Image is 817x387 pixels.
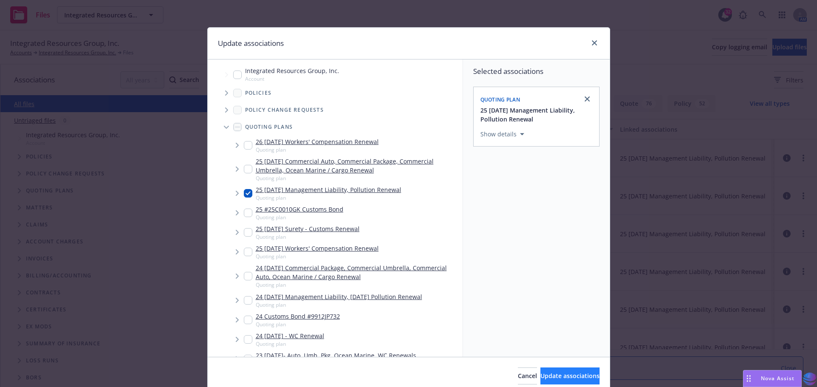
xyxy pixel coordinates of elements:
[480,106,594,124] button: 25 [DATE] Management Liability, Pollution Renewal
[582,94,592,104] a: close
[256,157,459,175] a: 25 [DATE] Commercial Auto, Commercial Package, Commercial Umbrella, Ocean Marine / Cargo Renewal
[518,367,537,384] button: Cancel
[256,233,360,240] span: Quoting plan
[256,185,401,194] a: 25 [DATE] Management Liability, Pollution Renewal
[256,137,379,146] a: 26 [DATE] Workers' Compensation Renewal
[245,90,272,96] span: Policies
[256,292,422,301] a: 24 [DATE] Management Liability, [DATE] Pollution Renewal
[518,372,537,380] span: Cancel
[256,312,340,321] a: 24 Customs Bond #9912JP732
[480,96,520,103] span: Quoting plan
[761,375,794,382] span: Nova Assist
[256,194,401,201] span: Quoting plan
[256,253,379,260] span: Quoting plan
[473,66,600,76] span: Selected associations
[256,175,459,182] span: Quoting plan
[256,331,324,340] a: 24 [DATE] - WC Renewal
[256,214,343,221] span: Quoting plan
[245,66,339,75] span: Integrated Resources Group, Inc.
[743,370,802,387] button: Nova Assist
[245,75,339,82] span: Account
[743,370,754,387] div: Drag to move
[256,224,360,233] a: 25 [DATE] Surety - Customs Renewal
[256,340,324,347] span: Quoting plan
[540,372,600,380] span: Update associations
[256,351,416,360] a: 23 [DATE]- Auto, Umb, Pkg, Ocean Marine, WC Renewals
[256,301,422,308] span: Quoting plan
[256,146,379,153] span: Quoting plan
[256,205,343,214] a: 25 #25C0010GK Customs Bond
[256,244,379,253] a: 25 [DATE] Workers' Compensation Renewal
[256,281,459,288] span: Quoting plan
[256,263,459,281] a: 24 [DATE] Commercial Package, Commercial Umbrella, Commercial Auto, Ocean Marine / Cargo Renewal
[245,107,324,113] span: Policy change requests
[589,38,600,48] a: close
[803,371,817,387] img: svg+xml;base64,PHN2ZyB3aWR0aD0iMzQiIGhlaWdodD0iMzQiIHZpZXdCb3g9IjAgMCAzNCAzNCIgZmlsbD0ibm9uZSIgeG...
[477,129,528,139] button: Show details
[245,124,293,130] span: Quoting plans
[540,367,600,384] button: Update associations
[256,321,340,328] span: Quoting plan
[218,38,284,49] h1: Update associations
